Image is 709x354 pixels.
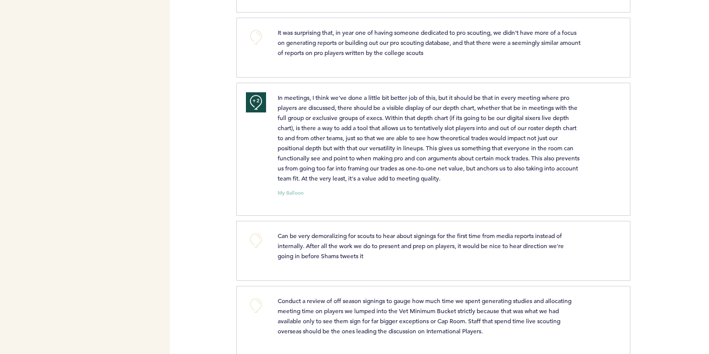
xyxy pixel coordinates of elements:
span: In meetings, I think we've done a little bit better job of this, but it should be that in every m... [278,93,581,182]
span: Conduct a review of off season signings to gauge how much time we spent generating studies and al... [278,297,573,335]
span: It was surprising that, in year one of having someone dedicated to pro scouting, we didn't have m... [278,28,582,56]
span: +2 [252,96,260,106]
small: My Balloon [278,191,304,196]
button: +2 [246,92,266,112]
span: Can be very demoralizing for scouts to hear about signings for the first time from media reports ... [278,231,565,260]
